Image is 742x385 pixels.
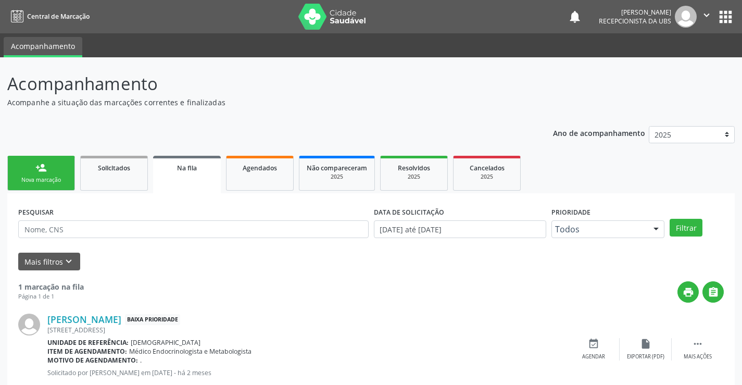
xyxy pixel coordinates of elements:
[35,162,47,173] div: person_add
[7,71,517,97] p: Acompanhamento
[461,173,513,181] div: 2025
[683,287,694,298] i: print
[243,164,277,172] span: Agendados
[553,126,645,139] p: Ano de acompanhamento
[716,8,735,26] button: apps
[47,314,121,325] a: [PERSON_NAME]
[582,353,605,361] div: Agendar
[599,8,671,17] div: [PERSON_NAME]
[18,282,84,292] strong: 1 marcação na fila
[18,253,80,271] button: Mais filtroskeyboard_arrow_down
[640,338,651,350] i: insert_drive_file
[697,6,716,28] button: 
[4,37,82,57] a: Acompanhamento
[627,353,664,361] div: Exportar (PDF)
[307,173,367,181] div: 2025
[47,347,127,356] b: Item de agendamento:
[47,368,568,377] p: Solicitado por [PERSON_NAME] em [DATE] - há 2 meses
[702,281,724,303] button: 
[677,281,699,303] button: print
[692,338,703,350] i: 
[307,164,367,172] span: Não compareceram
[47,326,568,334] div: [STREET_ADDRESS]
[551,204,590,220] label: Prioridade
[708,287,719,298] i: 
[129,347,251,356] span: Médico Endocrinologista e Metabologista
[398,164,430,172] span: Resolvidos
[98,164,130,172] span: Solicitados
[701,9,712,21] i: 
[177,164,197,172] span: Na fila
[670,219,702,237] button: Filtrar
[63,256,74,267] i: keyboard_arrow_down
[588,338,599,350] i: event_available
[7,8,90,25] a: Central de Marcação
[599,17,671,26] span: Recepcionista da UBS
[15,176,67,184] div: Nova marcação
[7,97,517,108] p: Acompanhe a situação das marcações correntes e finalizadas
[388,173,440,181] div: 2025
[18,204,54,220] label: PESQUISAR
[374,204,444,220] label: DATA DE SOLICITAÇÃO
[470,164,505,172] span: Cancelados
[555,224,644,234] span: Todos
[18,220,369,238] input: Nome, CNS
[568,9,582,24] button: notifications
[684,353,712,361] div: Mais ações
[18,292,84,301] div: Página 1 de 1
[18,314,40,336] img: img
[131,338,200,347] span: [DEMOGRAPHIC_DATA]
[47,338,129,347] b: Unidade de referência:
[27,12,90,21] span: Central de Marcação
[125,314,180,325] span: Baixa Prioridade
[47,356,138,365] b: Motivo de agendamento:
[140,356,142,365] span: .
[675,6,697,28] img: img
[374,220,546,238] input: Selecione um intervalo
